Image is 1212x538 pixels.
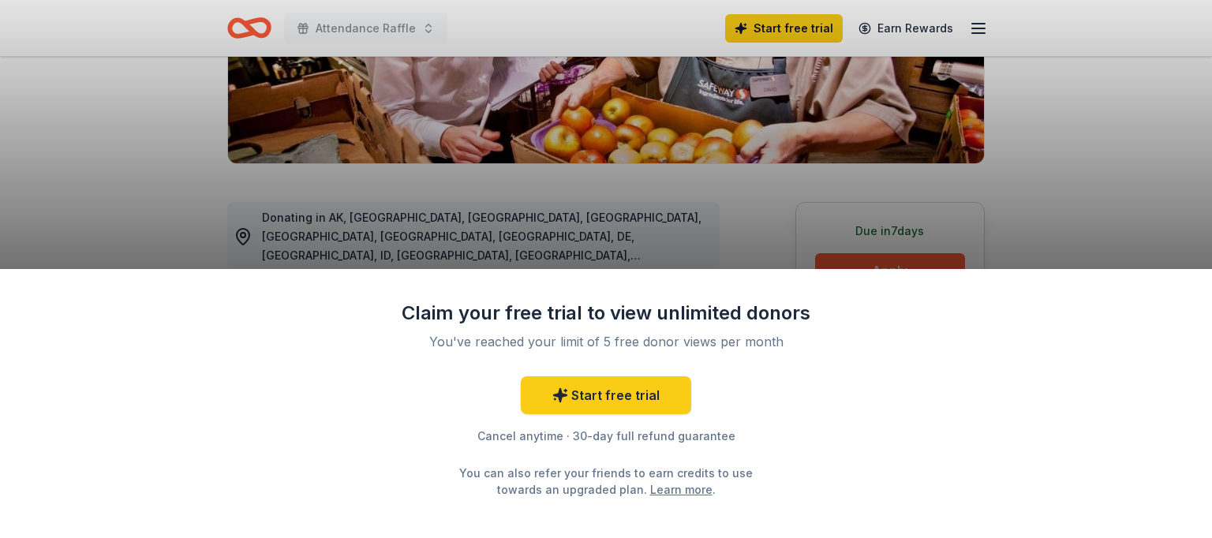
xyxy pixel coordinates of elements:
[420,332,792,351] div: You've reached your limit of 5 free donor views per month
[401,301,811,326] div: Claim your free trial to view unlimited donors
[445,465,767,498] div: You can also refer your friends to earn credits to use towards an upgraded plan. .
[401,427,811,446] div: Cancel anytime · 30-day full refund guarantee
[650,481,713,498] a: Learn more
[521,376,691,414] a: Start free trial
